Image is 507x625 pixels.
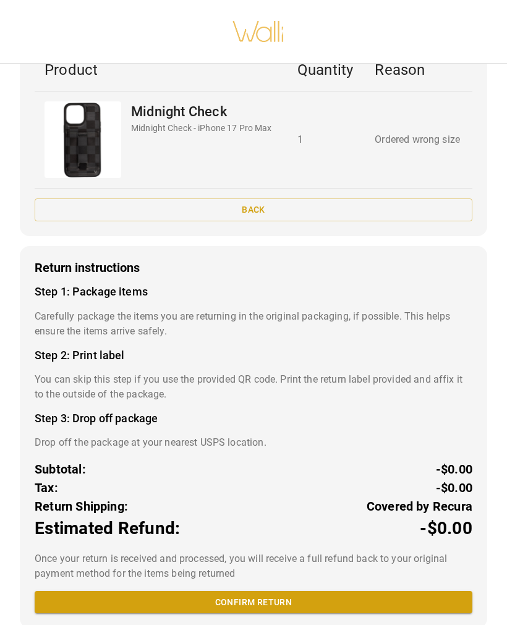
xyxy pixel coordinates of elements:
[375,59,462,81] p: Reason
[297,59,356,81] p: Quantity
[436,460,472,478] p: -$0.00
[35,412,472,425] h4: Step 3: Drop off package
[35,460,86,478] p: Subtotal:
[35,285,472,299] h4: Step 1: Package items
[35,591,472,614] button: Confirm return
[35,261,472,275] h3: Return instructions
[232,5,285,58] img: walli-inc.myshopify.com
[436,478,472,497] p: -$0.00
[420,516,472,542] p: -$0.00
[35,497,128,516] p: Return Shipping:
[35,309,472,339] p: Carefully package the items you are returning in the original packaging, if possible. This helps ...
[35,349,472,362] h4: Step 2: Print label
[131,101,271,122] p: Midnight Check
[35,551,472,581] p: Once your return is received and processed, you will receive a full refund back to your original ...
[35,198,472,221] button: Back
[35,435,472,450] p: Drop off the package at your nearest USPS location.
[35,372,472,402] p: You can skip this step if you use the provided QR code. Print the return label provided and affix...
[297,132,356,147] p: 1
[45,59,278,81] p: Product
[131,122,271,135] p: Midnight Check - iPhone 17 Pro Max
[35,516,180,542] p: Estimated Refund:
[375,132,462,147] p: Ordered wrong size
[367,497,472,516] p: Covered by Recura
[35,478,58,497] p: Tax:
